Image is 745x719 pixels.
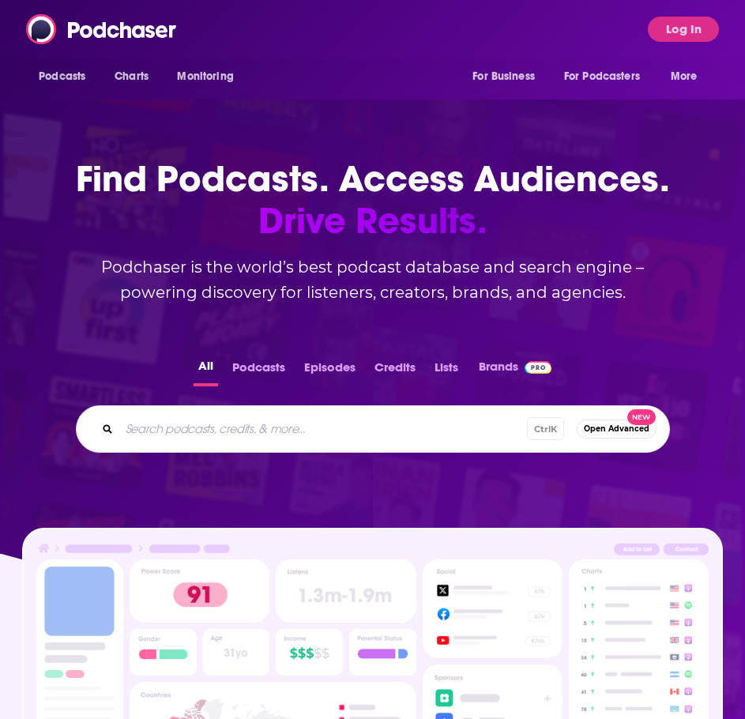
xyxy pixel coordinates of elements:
[57,158,689,242] h1: Find Podcasts. Access Audiences.
[430,356,463,386] button: Lists
[527,417,564,440] span: Ctrl K
[194,356,218,386] button: All
[671,66,698,88] span: More
[584,424,649,433] span: Open Advanced
[228,356,290,386] button: Podcasts
[203,629,270,675] img: Podcast Insights Age
[577,420,657,439] button: Open AdvancedNew
[39,66,85,88] span: Podcasts
[104,62,158,92] a: Charts
[276,559,416,623] img: Podcast Insights Listens
[525,361,552,374] img: Podchaser Pro
[472,66,535,88] span: For Business
[115,66,149,88] span: Charts
[461,62,555,92] button: open menu
[177,66,233,88] span: Monitoring
[26,14,178,44] img: Podchaser - Follow, Share and Rate Podcasts
[627,409,656,426] span: New
[57,200,689,242] span: Drive Results.
[299,356,360,386] button: Episodes
[479,356,552,386] a: BrandsPodchaser Pro
[166,62,254,92] button: open menu
[276,629,343,675] img: Podcast Insights Income
[28,62,106,92] button: open menu
[36,542,708,559] img: Podcast Insights Header
[554,62,663,92] button: open menu
[423,559,563,659] img: Podcast Socials
[119,416,527,442] input: Search podcasts, credits, & more...
[130,629,197,675] img: Podcast Insights Gender
[648,17,719,42] button: Log In
[660,62,717,92] button: open menu
[370,356,420,386] button: Credits
[76,405,670,453] div: Search podcasts, credits, & more...
[130,559,269,623] img: Podcast Insights Power score
[349,629,416,675] img: Podcast Insights Parental Status
[564,66,640,88] span: For Podcasters
[57,254,689,305] h2: Podchaser is the world’s best podcast database and search engine – powering discovery for listene...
